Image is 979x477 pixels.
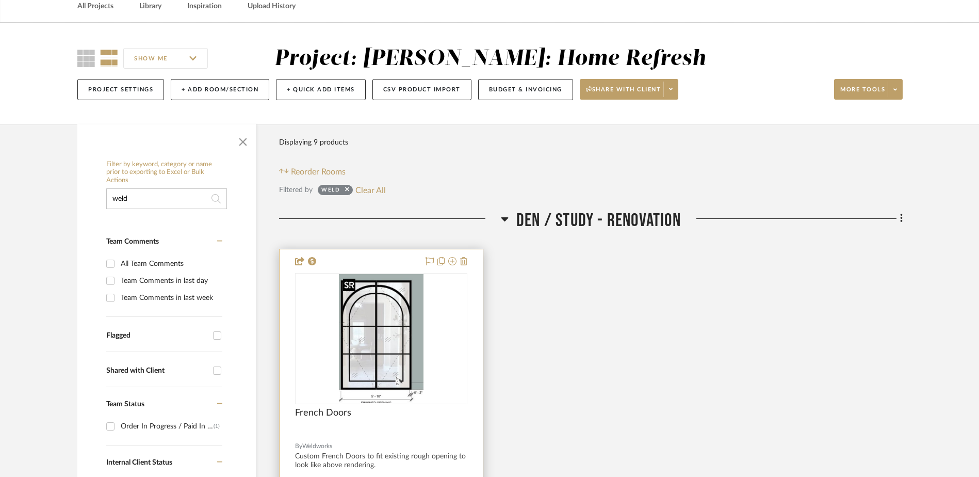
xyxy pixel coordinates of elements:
[296,274,467,404] div: 0
[233,130,253,150] button: Close
[279,166,346,178] button: Reorder Rooms
[295,441,302,451] span: By
[372,79,471,100] button: CSV Product Import
[586,86,661,101] span: Share with client
[276,79,366,100] button: + Quick Add Items
[121,290,220,306] div: Team Comments in last week
[106,367,208,375] div: Shared with Client
[339,274,423,403] img: French Doors
[279,184,313,196] div: Filtered by
[580,79,679,100] button: Share with client
[214,418,220,435] div: (1)
[516,210,681,232] span: Den / Study - Renovation
[106,161,227,185] h6: Filter by keyword, category or name prior to exporting to Excel or Bulk Actions
[106,459,172,466] span: Internal Client Status
[291,166,346,178] span: Reorder Rooms
[171,79,269,100] button: + Add Room/Section
[355,183,386,197] button: Clear All
[106,401,144,408] span: Team Status
[840,86,885,101] span: More tools
[121,418,214,435] div: Order In Progress / Paid In Full w/ Freight, No Balance due
[106,188,227,209] input: Search within 9 results
[106,238,159,245] span: Team Comments
[295,407,351,419] span: French Doors
[121,273,220,289] div: Team Comments in last day
[77,79,164,100] button: Project Settings
[121,256,220,272] div: All Team Comments
[321,186,340,197] div: weld
[274,48,706,70] div: Project: [PERSON_NAME]: Home Refresh
[279,132,348,153] div: Displaying 9 products
[302,441,332,451] span: Weldworks
[834,79,903,100] button: More tools
[478,79,573,100] button: Budget & Invoicing
[106,331,208,340] div: Flagged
